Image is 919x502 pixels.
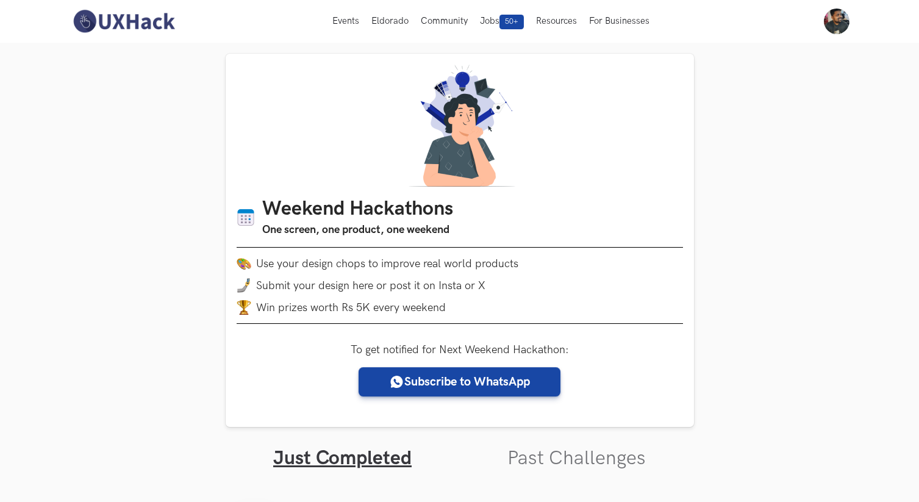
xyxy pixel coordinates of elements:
img: UXHack-logo.png [70,9,178,34]
img: Calendar icon [237,208,255,227]
ul: Tabs Interface [226,427,694,470]
a: Just Completed [273,446,412,470]
li: Win prizes worth Rs 5K every weekend [237,300,683,315]
span: 50+ [499,15,524,29]
label: To get notified for Next Weekend Hackathon: [351,343,569,356]
img: mobile-in-hand.png [237,278,251,293]
a: Past Challenges [507,446,646,470]
img: Your profile pic [824,9,849,34]
span: Submit your design here or post it on Insta or X [256,279,485,292]
h3: One screen, one product, one weekend [262,221,453,238]
h1: Weekend Hackathons [262,198,453,221]
img: trophy.png [237,300,251,315]
img: A designer thinking [401,65,518,187]
a: Subscribe to WhatsApp [359,367,560,396]
li: Use your design chops to improve real world products [237,256,683,271]
img: palette.png [237,256,251,271]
